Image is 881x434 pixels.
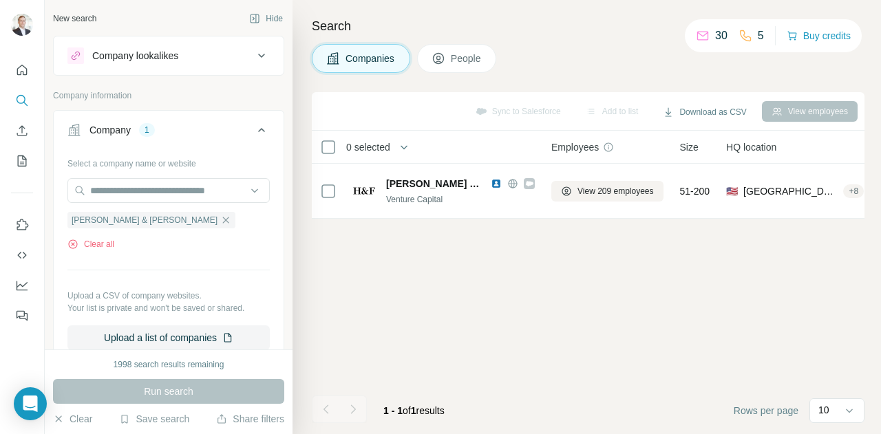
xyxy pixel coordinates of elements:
[240,8,293,29] button: Hide
[715,28,728,44] p: 30
[54,113,284,152] button: Company1
[14,387,47,420] div: Open Intercom Messenger
[11,118,33,143] button: Enrich CSV
[383,405,445,416] span: results
[843,185,864,197] div: + 8
[787,26,851,45] button: Buy credits
[11,58,33,83] button: Quick start
[11,303,33,328] button: Feedback
[67,238,114,250] button: Clear all
[451,52,482,65] span: People
[53,89,284,102] p: Company information
[734,404,798,417] span: Rows per page
[386,177,484,191] span: [PERSON_NAME] & [PERSON_NAME]
[551,181,664,202] button: View 209 employees
[403,405,411,416] span: of
[114,358,224,371] div: 1998 search results remaining
[54,39,284,72] button: Company lookalikes
[680,184,710,198] span: 51-200
[491,178,502,189] img: LinkedIn logo
[726,140,776,154] span: HQ location
[67,290,270,302] p: Upload a CSV of company websites.
[726,184,738,198] span: 🇺🇸
[11,88,33,113] button: Search
[11,213,33,237] button: Use Surfe on LinkedIn
[411,405,416,416] span: 1
[383,405,403,416] span: 1 - 1
[346,52,396,65] span: Companies
[92,49,178,63] div: Company lookalikes
[72,214,217,226] span: [PERSON_NAME] & [PERSON_NAME]
[119,412,189,426] button: Save search
[67,302,270,314] p: Your list is private and won't be saved or shared.
[11,149,33,173] button: My lists
[680,140,699,154] span: Size
[11,243,33,268] button: Use Surfe API
[53,12,96,25] div: New search
[353,180,375,202] img: Logo of Hellman & Friedman
[551,140,599,154] span: Employees
[216,412,284,426] button: Share filters
[818,403,829,417] p: 10
[653,102,756,122] button: Download as CSV
[386,193,535,206] div: Venture Capital
[67,325,270,350] button: Upload a list of companies
[53,412,92,426] button: Clear
[312,17,864,36] h4: Search
[11,273,33,298] button: Dashboard
[11,14,33,36] img: Avatar
[577,185,654,197] span: View 209 employees
[346,140,390,154] span: 0 selected
[67,152,270,170] div: Select a company name or website
[139,124,155,136] div: 1
[743,184,838,198] span: [GEOGRAPHIC_DATA], [US_STATE]
[89,123,131,137] div: Company
[758,28,764,44] p: 5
